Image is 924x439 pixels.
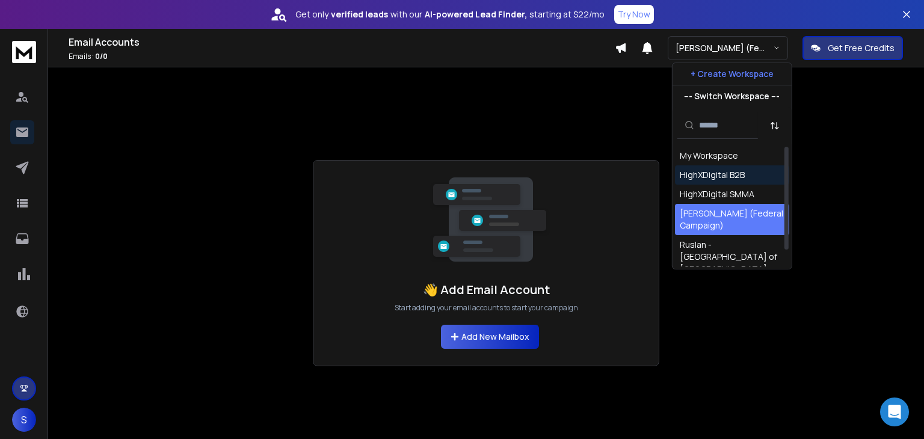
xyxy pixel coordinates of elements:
h1: Email Accounts [69,35,615,49]
button: + Create Workspace [673,63,792,85]
p: Emails : [69,52,615,61]
p: Get only with our starting at $22/mo [295,8,605,20]
p: --- Switch Workspace --- [684,90,780,102]
button: Sort by Sort A-Z [763,114,787,138]
button: Add New Mailbox [441,325,539,349]
button: Try Now [614,5,654,24]
div: Open Intercom Messenger [880,398,909,426]
h1: 👋 Add Email Account [423,281,550,298]
button: S [12,408,36,432]
button: Get Free Credits [802,36,903,60]
div: [PERSON_NAME] (Federal Campaign) [680,207,784,232]
p: Try Now [618,8,650,20]
div: My Workspace [680,150,738,162]
p: [PERSON_NAME] (Federal Campaign) [676,42,773,54]
p: Start adding your email accounts to start your campaign [395,303,578,313]
div: HighXDigital SMMA [680,188,754,200]
strong: AI-powered Lead Finder, [425,8,527,20]
p: Get Free Credits [828,42,895,54]
p: + Create Workspace [691,68,774,80]
div: HighXDigital B2B [680,169,745,181]
span: 0 / 0 [95,51,108,61]
strong: verified leads [331,8,388,20]
div: Ruslan - [GEOGRAPHIC_DATA] of [GEOGRAPHIC_DATA] [680,239,784,275]
img: logo [12,41,36,63]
